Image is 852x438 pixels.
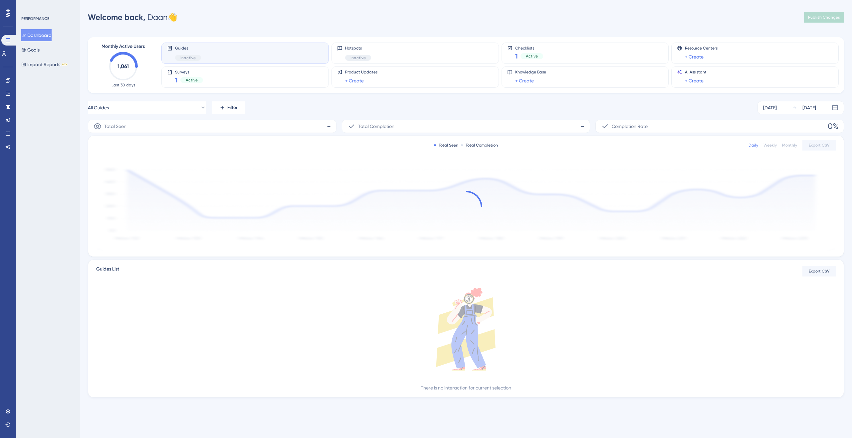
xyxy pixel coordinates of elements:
span: Last 30 days [111,82,135,88]
span: Filter [227,104,238,112]
span: AI Assistant [685,69,707,75]
div: [DATE] [802,104,816,112]
span: Guides List [96,265,119,277]
button: Goals [21,44,40,56]
span: Surveys [175,69,203,74]
button: Impact ReportsBETA [21,58,68,70]
div: Total Seen [434,143,458,148]
span: 1 [515,52,518,61]
button: Publish Changes [804,12,844,23]
span: Export CSV [809,269,830,274]
div: Monthly [782,143,797,148]
a: + Create [515,77,534,85]
div: [DATE] [763,104,777,112]
button: Export CSV [802,140,836,151]
button: Dashboard [21,29,52,41]
button: All Guides [88,101,206,114]
span: Resource Centers [685,46,718,51]
span: - [580,121,584,132]
span: 1 [175,75,178,85]
span: Total Seen [104,122,126,130]
span: Inactive [350,55,366,60]
div: BETA [62,63,68,66]
span: All Guides [88,104,109,112]
button: Filter [212,101,245,114]
div: PERFORMANCE [21,16,49,21]
a: + Create [685,53,704,61]
button: Export CSV [802,266,836,276]
span: Active [186,77,198,83]
div: There is no interaction for current selection [421,384,511,392]
span: Hotspots [345,46,371,51]
span: Welcome back, [88,12,145,22]
text: 1,061 [117,63,129,69]
div: Daily [748,143,758,148]
span: - [327,121,331,132]
span: 0% [828,121,838,132]
span: Export CSV [809,143,830,148]
div: Total Completion [461,143,498,148]
span: Inactive [180,55,196,60]
a: + Create [345,77,364,85]
span: Completion Rate [612,122,648,130]
span: Monthly Active Users [102,43,145,51]
span: Total Completion [358,122,394,130]
span: Active [526,54,538,59]
span: Guides [175,46,201,51]
span: Knowledge Base [515,69,546,75]
div: Weekly [763,143,777,148]
span: Product Updates [345,69,377,75]
span: Checklists [515,46,543,50]
span: Publish Changes [808,15,840,20]
div: Daan 👋 [88,12,177,23]
a: + Create [685,77,704,85]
